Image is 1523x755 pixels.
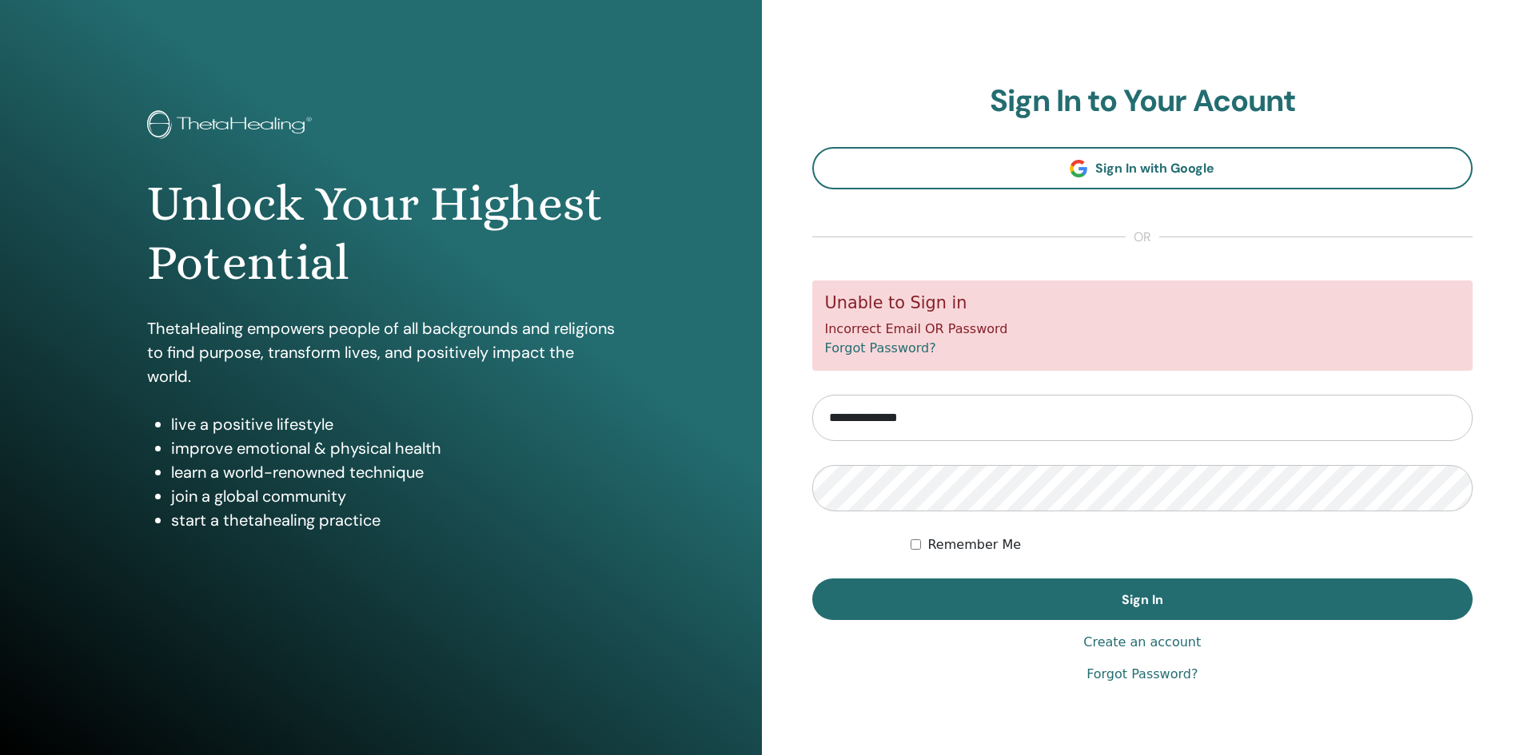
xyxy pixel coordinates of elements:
[825,293,1461,313] h5: Unable to Sign in
[171,412,615,436] li: live a positive lifestyle
[1122,591,1163,608] span: Sign In
[1086,665,1198,684] a: Forgot Password?
[927,535,1021,554] label: Remember Me
[147,316,615,388] p: ThetaHealing empowers people of all backgrounds and religions to find purpose, transform lives, a...
[147,174,615,293] h1: Unlock Your Highest Potential
[1083,633,1201,652] a: Create an account
[171,508,615,532] li: start a thetahealing practice
[812,83,1473,120] h2: Sign In to Your Acount
[812,578,1473,620] button: Sign In
[825,340,936,356] a: Forgot Password?
[171,436,615,460] li: improve emotional & physical health
[171,460,615,484] li: learn a world-renowned technique
[1095,160,1214,177] span: Sign In with Google
[171,484,615,508] li: join a global community
[1126,228,1159,247] span: or
[911,535,1473,554] div: Keep me authenticated indefinitely or until I manually logout
[812,280,1473,371] div: Incorrect Email OR Password
[812,147,1473,189] a: Sign In with Google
